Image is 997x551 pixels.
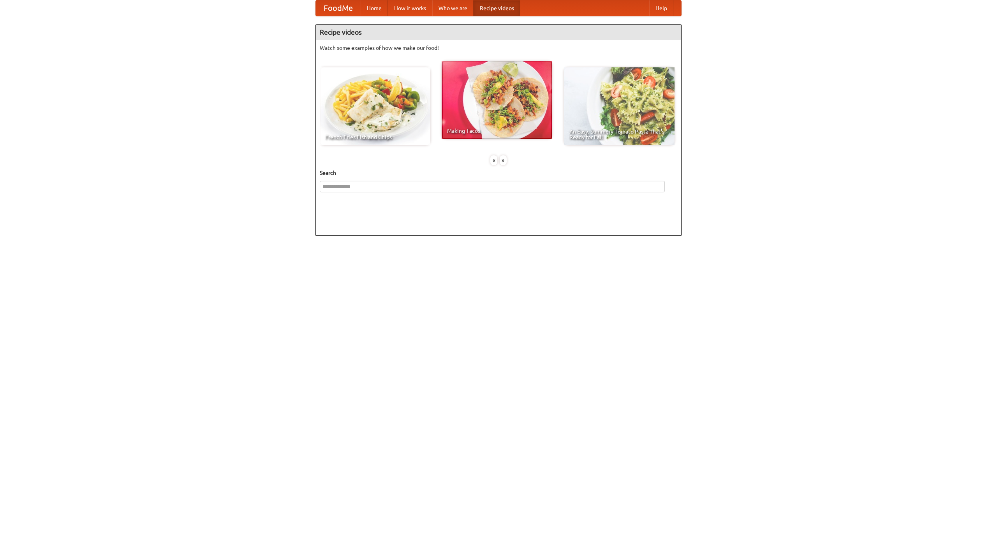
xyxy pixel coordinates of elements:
[388,0,432,16] a: How it works
[320,44,677,52] p: Watch some examples of how we make our food!
[569,129,669,140] span: An Easy, Summery Tomato Pasta That's Ready for Fall
[320,169,677,177] h5: Search
[325,134,425,140] span: French Fries Fish and Chips
[490,155,497,165] div: «
[474,0,520,16] a: Recipe videos
[316,0,361,16] a: FoodMe
[564,67,675,145] a: An Easy, Summery Tomato Pasta That's Ready for Fall
[432,0,474,16] a: Who we are
[447,128,547,134] span: Making Tacos
[361,0,388,16] a: Home
[320,67,430,145] a: French Fries Fish and Chips
[649,0,673,16] a: Help
[500,155,507,165] div: »
[442,61,552,139] a: Making Tacos
[316,25,681,40] h4: Recipe videos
